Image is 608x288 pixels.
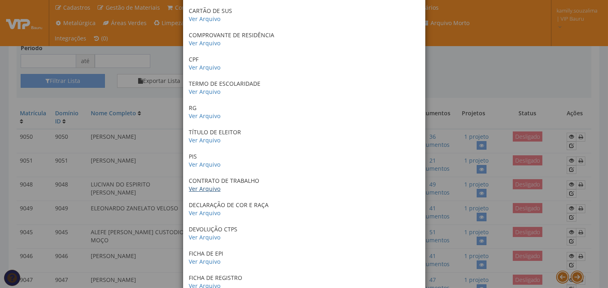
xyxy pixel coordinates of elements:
p: COMPROVANTE DE RESIDÊNCIA [189,31,419,47]
p: CARTÃO DE SUS [189,7,419,23]
p: PIS [189,152,419,169]
p: CPF [189,55,419,72]
p: DEVOLUÇÃO CTPS [189,225,419,241]
a: Ver Arquivo [189,88,221,95]
p: TERMO DE ESCOLARIDADE [189,80,419,96]
a: Ver Arquivo [189,64,221,71]
p: FICHA DE EPI [189,250,419,266]
a: Ver Arquivo [189,233,221,241]
a: Ver Arquivo [189,258,221,265]
p: TÍTULO DE ELEITOR [189,128,419,144]
a: Ver Arquivo [189,112,221,120]
a: Ver Arquivo [189,39,221,47]
a: Ver Arquivo [189,185,221,193]
p: CONTRATO DE TRABALHO [189,177,419,193]
a: Ver Arquivo [189,209,221,217]
a: Ver Arquivo [189,15,221,23]
a: Ver Arquivo [189,161,221,168]
p: DECLARAÇÃO DE COR E RAÇA [189,201,419,217]
a: Ver Arquivo [189,136,221,144]
p: RG [189,104,419,120]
